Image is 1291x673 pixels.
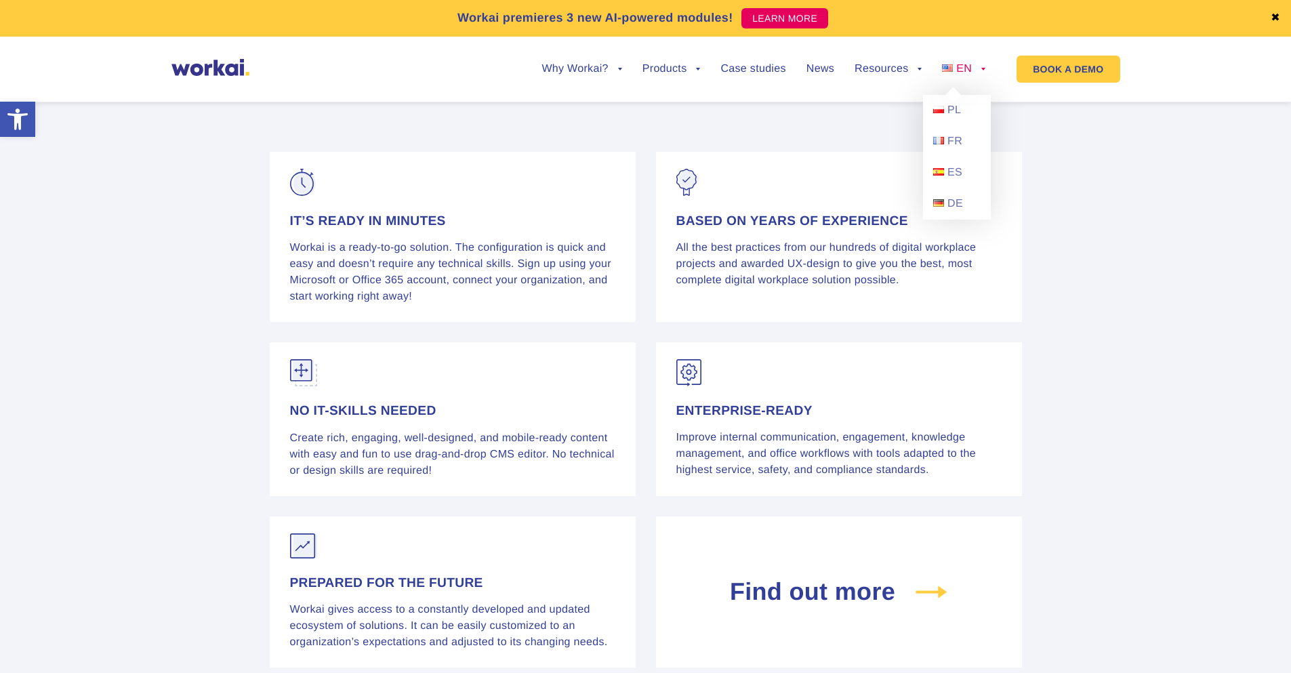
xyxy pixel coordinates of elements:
p: Workai premieres 3 new AI-powered modules! [457,9,733,27]
span: DE [947,198,963,209]
h4: Based on years of experience [676,213,1002,230]
span: ES [947,167,962,178]
a: DE [923,188,991,220]
a: PL [923,95,991,126]
span: PL [947,104,961,116]
p: Improve internal communication, engagement, knowledge management, and office workflows with tools... [676,430,1002,478]
h4: It’s ready in minutes [290,213,615,230]
span: FR [947,136,962,147]
h4: Prepared for the future [290,575,615,592]
a: Products [642,64,701,75]
h4: Enterprise-ready [676,403,1002,420]
a: FR [923,126,991,157]
p: Workai is a ready-to-go solution. The configuration is quick and easy and doesn’t require any tec... [290,240,615,305]
p: Create rich, engaging, well-designed, and mobile-ready content with easy and fun to use drag-and-... [290,430,615,479]
h4: No IT-skills needed [290,403,615,420]
a: ES [923,157,991,188]
div: Find out more [656,516,1022,668]
a: BOOK A DEMO [1017,56,1120,83]
a: Resources [855,64,922,75]
a: Why Workai? [541,64,621,75]
p: Workai gives access to a constantly developed and updated ecosystem of solutions. It can be easil... [290,602,615,651]
a: Case studies [720,64,785,75]
p: All the best practices from our hundreds of digital workplace projects and awarded UX-design to g... [676,240,1002,289]
a: News [806,64,834,75]
a: ✖ [1271,13,1280,24]
a: LEARN MORE [741,8,828,28]
span: EN [956,63,972,75]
